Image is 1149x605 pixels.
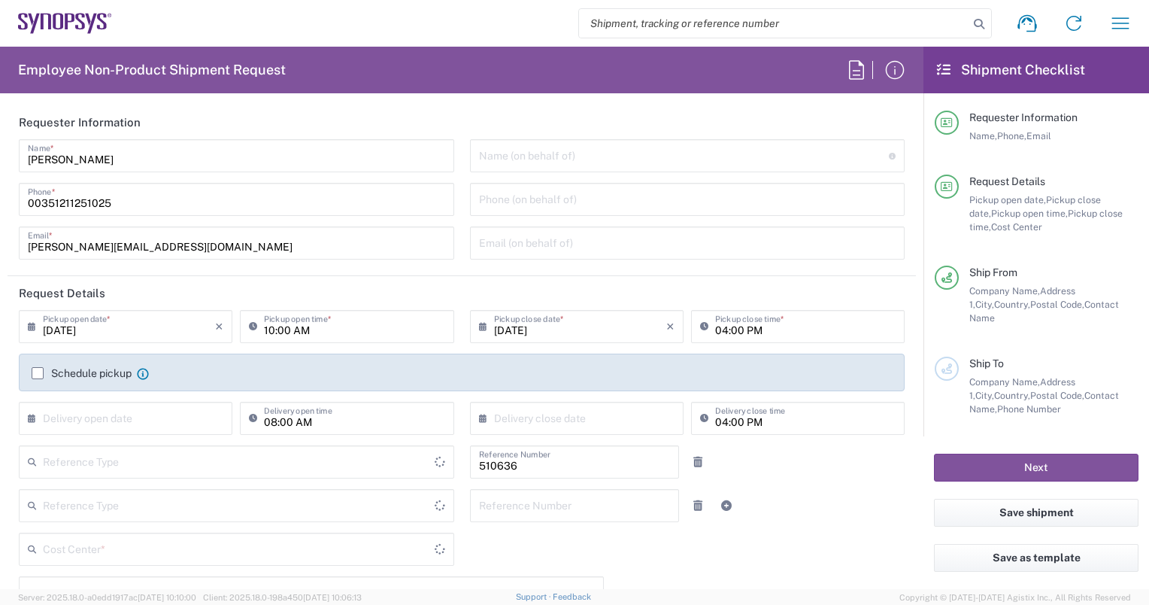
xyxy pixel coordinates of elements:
[975,299,994,310] span: City,
[203,593,362,602] span: Client: 2025.18.0-198a450
[975,390,994,401] span: City,
[687,495,708,516] a: Remove Reference
[991,208,1068,219] span: Pickup open time,
[1026,130,1051,141] span: Email
[18,61,286,79] h2: Employee Non-Product Shipment Request
[969,194,1046,205] span: Pickup open date,
[19,286,105,301] h2: Request Details
[666,315,675,339] i: ×
[994,299,1030,310] span: Country,
[18,593,196,602] span: Server: 2025.18.0-a0edd1917ac
[997,130,1026,141] span: Phone,
[969,266,1017,278] span: Ship From
[994,390,1030,401] span: Country,
[303,593,362,602] span: [DATE] 10:06:13
[969,175,1045,187] span: Request Details
[138,593,196,602] span: [DATE] 10:10:00
[991,221,1042,233] span: Cost Center
[937,61,1085,79] h2: Shipment Checklist
[687,451,708,473] a: Remove Reference
[969,285,1040,296] span: Company Name,
[579,9,969,38] input: Shipment, tracking or reference number
[934,499,1138,527] button: Save shipment
[899,591,1131,604] span: Copyright © [DATE]-[DATE] Agistix Inc., All Rights Reserved
[19,115,141,130] h2: Requester Information
[997,403,1061,415] span: Phone Number
[215,315,223,339] i: ×
[969,111,1078,123] span: Requester Information
[969,376,1040,388] span: Company Name,
[553,592,591,601] a: Feedback
[1030,299,1084,310] span: Postal Code,
[716,495,737,516] a: Add Reference
[934,454,1138,482] button: Next
[934,544,1138,572] button: Save as template
[516,592,553,601] a: Support
[969,357,1004,369] span: Ship To
[969,130,997,141] span: Name,
[1030,390,1084,401] span: Postal Code,
[32,367,132,379] label: Schedule pickup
